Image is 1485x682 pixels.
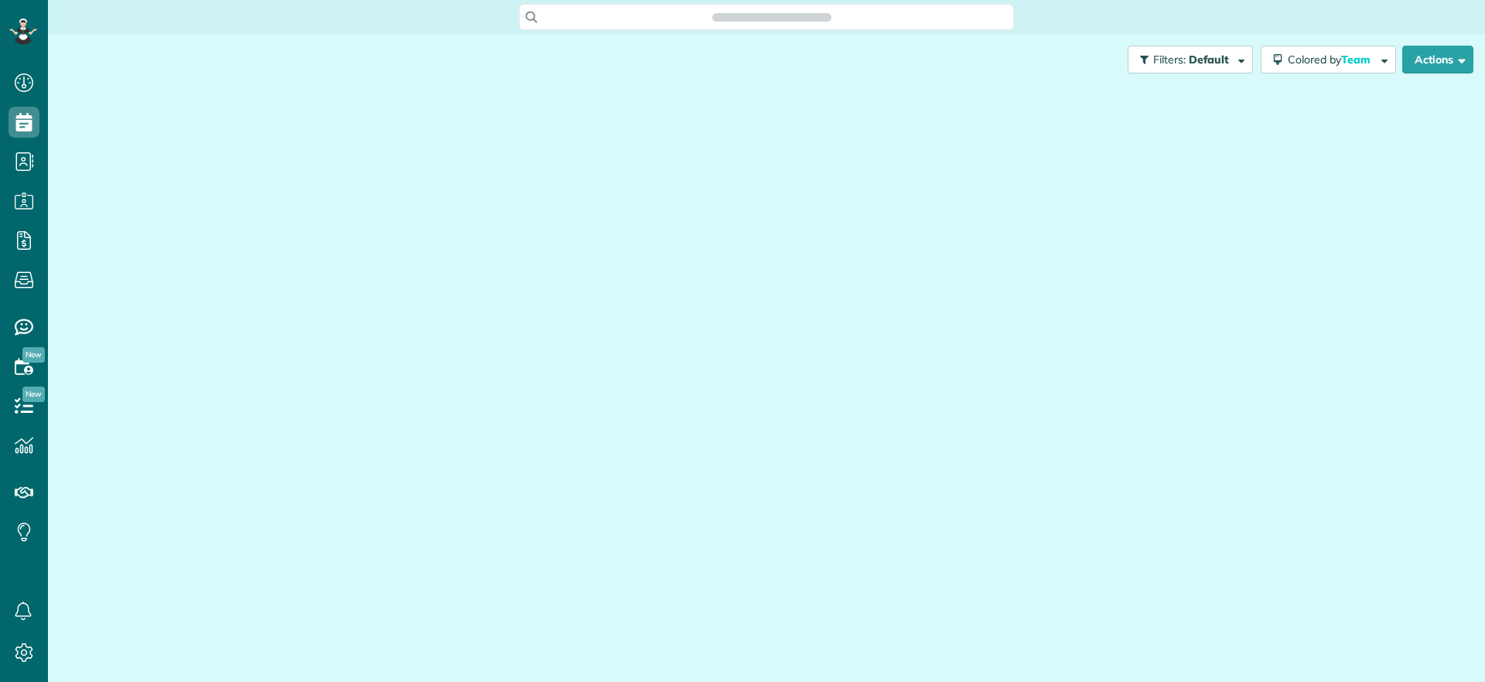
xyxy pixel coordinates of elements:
span: Search ZenMaid… [728,9,815,25]
span: New [22,387,45,402]
span: Team [1341,53,1373,66]
a: Filters: Default [1120,46,1253,73]
span: Default [1189,53,1230,66]
span: Filters: [1153,53,1186,66]
span: Colored by [1288,53,1376,66]
span: New [22,347,45,363]
button: Filters: Default [1128,46,1253,73]
button: Actions [1402,46,1473,73]
button: Colored byTeam [1261,46,1396,73]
